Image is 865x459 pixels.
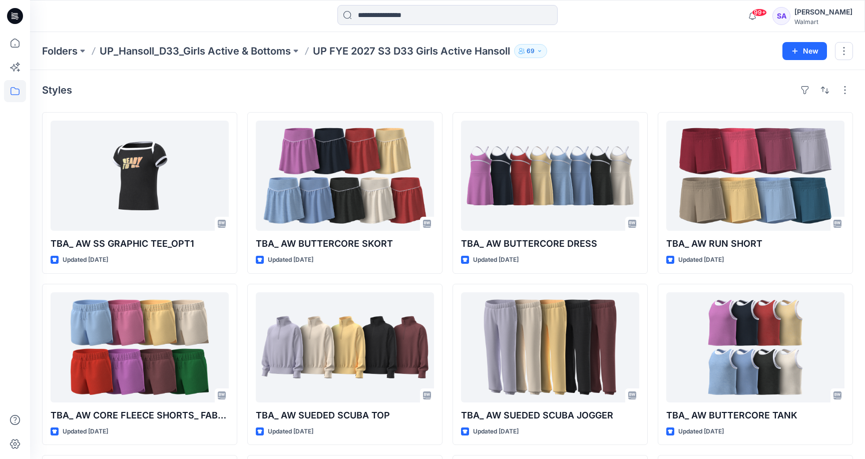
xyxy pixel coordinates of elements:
[666,292,844,402] a: TBA_ AW BUTTERCORE TANK
[752,9,767,17] span: 99+
[461,121,639,231] a: TBA_ AW BUTTERCORE DRESS
[794,18,852,26] div: Walmart
[514,44,547,58] button: 69
[782,42,827,60] button: New
[473,255,519,265] p: Updated [DATE]
[666,408,844,422] p: TBA_ AW BUTTERCORE TANK
[256,408,434,422] p: TBA_ AW SUEDED SCUBA TOP
[63,255,108,265] p: Updated [DATE]
[678,255,724,265] p: Updated [DATE]
[461,237,639,251] p: TBA_ AW BUTTERCORE DRESS
[256,237,434,251] p: TBA_ AW BUTTERCORE SKORT
[473,426,519,437] p: Updated [DATE]
[42,44,78,58] a: Folders
[666,121,844,231] a: TBA_ AW RUN SHORT
[268,255,313,265] p: Updated [DATE]
[268,426,313,437] p: Updated [DATE]
[666,237,844,251] p: TBA_ AW RUN SHORT
[313,44,510,58] p: UP FYE 2027 S3 D33 Girls Active Hansoll
[772,7,790,25] div: SA
[461,292,639,402] a: TBA_ AW SUEDED SCUBA JOGGER
[256,121,434,231] a: TBA_ AW BUTTERCORE SKORT
[51,237,229,251] p: TBA_ AW SS GRAPHIC TEE_OPT1
[100,44,291,58] a: UP_Hansoll_D33_Girls Active & Bottoms
[461,408,639,422] p: TBA_ AW SUEDED SCUBA JOGGER
[63,426,108,437] p: Updated [DATE]
[42,84,72,96] h4: Styles
[51,121,229,231] a: TBA_ AW SS GRAPHIC TEE_OPT1
[51,408,229,422] p: TBA_ AW CORE FLEECE SHORTS_ FABRIC OPT(2)
[678,426,724,437] p: Updated [DATE]
[527,46,535,57] p: 69
[794,6,852,18] div: [PERSON_NAME]
[256,292,434,402] a: TBA_ AW SUEDED SCUBA TOP
[51,292,229,402] a: TBA_ AW CORE FLEECE SHORTS_ FABRIC OPT(2)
